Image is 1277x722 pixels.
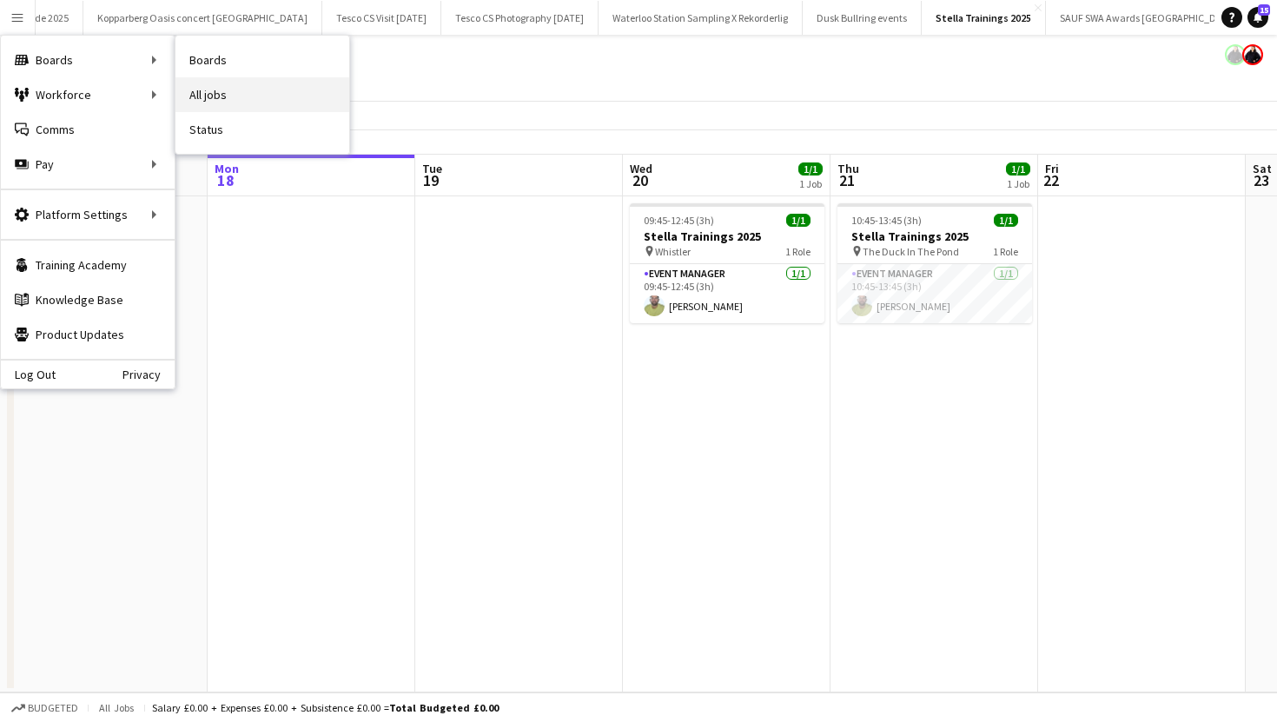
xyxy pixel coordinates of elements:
[1046,1,1252,35] button: SAUF SWA Awards [GEOGRAPHIC_DATA]
[630,229,824,244] h3: Stella Trainings 2025
[1,197,175,232] div: Platform Settings
[28,702,78,714] span: Budgeted
[422,161,442,176] span: Tue
[994,214,1018,227] span: 1/1
[627,170,652,190] span: 20
[1,147,175,182] div: Pay
[786,214,811,227] span: 1/1
[1,317,175,352] a: Product Updates
[1253,161,1272,176] span: Sat
[1042,170,1059,190] span: 22
[993,245,1018,258] span: 1 Role
[851,214,922,227] span: 10:45-13:45 (3h)
[599,1,803,35] button: Waterloo Station Sampling X Rekorderlig
[441,1,599,35] button: Tesco CS Photography [DATE]
[1225,44,1246,65] app-user-avatar: Danielle Ferguson
[83,1,322,35] button: Kopparberg Oasis concert [GEOGRAPHIC_DATA]
[1006,162,1030,176] span: 1/1
[1242,44,1263,65] app-user-avatar: Danielle Ferguson
[837,229,1032,244] h3: Stella Trainings 2025
[420,170,442,190] span: 19
[96,701,137,714] span: All jobs
[1,112,175,147] a: Comms
[212,170,239,190] span: 18
[122,368,175,381] a: Privacy
[863,245,959,258] span: The Duck In The Pond
[837,264,1032,323] app-card-role: Event Manager1/110:45-13:45 (3h)[PERSON_NAME]
[835,170,859,190] span: 21
[803,1,922,35] button: Dusk Bullring events
[175,43,349,77] a: Boards
[1,368,56,381] a: Log Out
[1045,161,1059,176] span: Fri
[1,43,175,77] div: Boards
[9,699,81,718] button: Budgeted
[1,77,175,112] div: Workforce
[630,203,824,323] app-job-card: 09:45-12:45 (3h)1/1Stella Trainings 2025 Whistler1 RoleEvent Manager1/109:45-12:45 (3h)[PERSON_NAME]
[175,112,349,147] a: Status
[152,701,499,714] div: Salary £0.00 + Expenses £0.00 + Subsistence £0.00 =
[389,701,499,714] span: Total Budgeted £0.00
[215,161,239,176] span: Mon
[644,214,714,227] span: 09:45-12:45 (3h)
[1,282,175,317] a: Knowledge Base
[798,162,823,176] span: 1/1
[837,203,1032,323] app-job-card: 10:45-13:45 (3h)1/1Stella Trainings 2025 The Duck In The Pond1 RoleEvent Manager1/110:45-13:45 (3...
[837,161,859,176] span: Thu
[630,161,652,176] span: Wed
[785,245,811,258] span: 1 Role
[1007,177,1029,190] div: 1 Job
[1,248,175,282] a: Training Academy
[1258,4,1270,16] span: 15
[799,177,822,190] div: 1 Job
[175,77,349,112] a: All jobs
[1247,7,1268,28] a: 15
[922,1,1046,35] button: Stella Trainings 2025
[1250,170,1272,190] span: 23
[630,264,824,323] app-card-role: Event Manager1/109:45-12:45 (3h)[PERSON_NAME]
[322,1,441,35] button: Tesco CS Visit [DATE]
[655,245,691,258] span: Whistler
